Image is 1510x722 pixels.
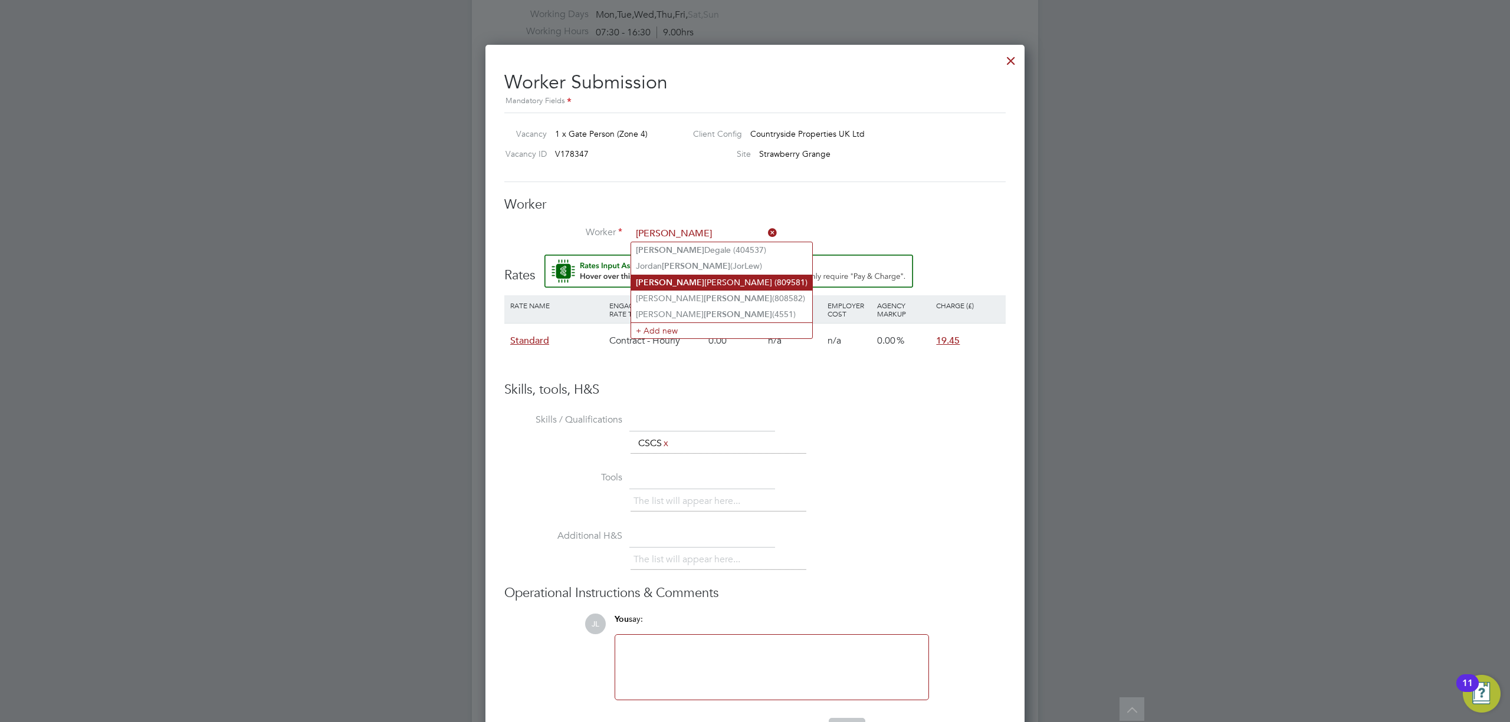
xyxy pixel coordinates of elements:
[504,95,1006,108] div: Mandatory Fields
[504,585,1006,602] h3: Operational Instructions & Comments
[606,295,705,324] div: Engagement/ Rate Type
[504,414,622,426] label: Skills / Qualifications
[555,149,589,159] span: V178347
[633,552,745,568] li: The list will appear here...
[704,309,772,319] b: [PERSON_NAME]
[633,493,745,509] li: The list will appear here...
[510,335,549,347] span: Standard
[662,436,670,451] a: x
[631,275,812,291] li: [PERSON_NAME] (809581)
[504,381,1006,398] h3: Skills, tools, H&S
[933,295,1003,315] div: Charge (£)
[750,128,865,139] span: Countryside Properties UK Ltd
[636,278,704,288] b: [PERSON_NAME]
[877,335,895,347] span: 0.00
[662,261,730,271] b: [PERSON_NAME]
[504,530,622,542] label: Additional H&S
[504,255,1006,284] h3: Rates
[504,226,622,239] label: Worker
[631,322,812,338] li: + Add new
[684,128,742,139] label: Client Config
[555,128,648,139] span: 1 x Gate Person (Zone 4)
[585,614,606,634] span: JL
[606,324,705,358] div: Contract - Hourly
[500,128,547,139] label: Vacancy
[636,245,704,255] b: [PERSON_NAME]
[1462,683,1473,698] div: 11
[874,295,934,324] div: Agency Markup
[507,295,606,315] div: Rate Name
[632,225,777,243] input: Search for...
[631,242,812,258] li: Degale (404537)
[544,255,913,288] button: Rate Assistant
[504,472,622,484] label: Tools
[631,258,812,274] li: Jordan (JorLew)
[631,291,812,306] li: [PERSON_NAME] (808582)
[705,324,765,358] div: 0.00
[768,335,782,347] span: n/a
[828,335,841,347] span: n/a
[631,306,812,322] li: [PERSON_NAME] (4551)
[504,196,1006,213] h3: Worker
[633,436,675,451] li: CSCS
[500,149,547,159] label: Vacancy ID
[504,61,1006,108] h2: Worker Submission
[684,149,751,159] label: Site
[1463,675,1501,713] button: Open Resource Center, 11 new notifications
[936,335,960,347] span: 19.45
[825,295,874,324] div: Employer Cost
[759,149,830,159] span: Strawberry Grange
[615,614,629,624] span: You
[704,294,772,304] b: [PERSON_NAME]
[615,614,929,634] div: say:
